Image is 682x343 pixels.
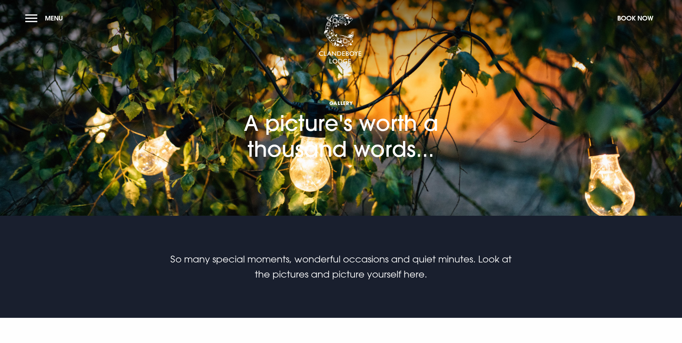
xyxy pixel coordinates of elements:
[614,10,657,26] button: Book Now
[170,252,512,282] p: So many special moments, wonderful occasions and quiet minutes. Look at the pictures and picture ...
[319,14,362,64] img: Clandeboye Lodge
[197,100,485,106] span: Gallery
[45,14,63,22] span: Menu
[25,10,67,26] button: Menu
[197,58,485,162] h1: A picture's worth a thousand words...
